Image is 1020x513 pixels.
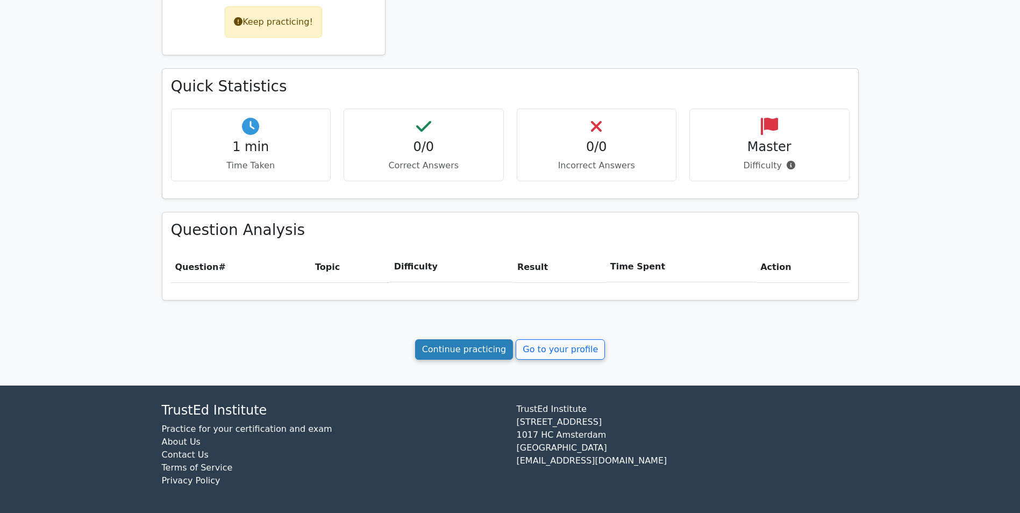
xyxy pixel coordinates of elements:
[171,221,850,239] h3: Question Analysis
[415,339,513,360] a: Continue practicing
[162,462,233,473] a: Terms of Service
[175,262,219,272] span: Question
[353,159,495,172] p: Correct Answers
[162,475,220,486] a: Privacy Policy
[171,252,311,282] th: #
[756,252,849,282] th: Action
[180,159,322,172] p: Time Taken
[390,252,513,282] th: Difficulty
[225,6,322,38] div: Keep practicing!
[180,139,322,155] h4: 1 min
[513,252,606,282] th: Result
[516,339,605,360] a: Go to your profile
[353,139,495,155] h4: 0/0
[311,252,390,282] th: Topic
[162,450,209,460] a: Contact Us
[698,159,840,172] p: Difficulty
[162,437,201,447] a: About Us
[526,159,668,172] p: Incorrect Answers
[162,403,504,418] h4: TrustEd Institute
[698,139,840,155] h4: Master
[171,77,850,96] h3: Quick Statistics
[162,424,332,434] a: Practice for your certification and exam
[526,139,668,155] h4: 0/0
[510,403,865,496] div: TrustEd Institute [STREET_ADDRESS] 1017 HC Amsterdam [GEOGRAPHIC_DATA] [EMAIL_ADDRESS][DOMAIN_NAME]
[606,252,756,282] th: Time Spent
